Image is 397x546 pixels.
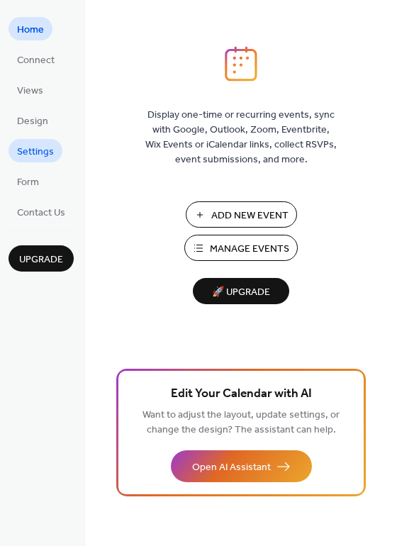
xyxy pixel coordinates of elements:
span: Add New Event [211,208,289,223]
span: Connect [17,53,55,68]
a: Form [9,169,47,193]
span: Contact Us [17,206,65,221]
a: Design [9,108,57,132]
span: Display one-time or recurring events, sync with Google, Outlook, Zoom, Eventbrite, Wix Events or ... [145,108,337,167]
span: Settings [17,145,54,160]
button: Open AI Assistant [171,450,312,482]
a: Home [9,17,52,40]
span: 🚀 Upgrade [201,283,281,302]
span: Open AI Assistant [192,460,271,475]
a: Connect [9,48,63,71]
span: Views [17,84,43,99]
span: Edit Your Calendar with AI [171,384,312,404]
button: Upgrade [9,245,74,272]
a: Settings [9,139,62,162]
span: Form [17,175,39,190]
a: Contact Us [9,200,74,223]
button: Manage Events [184,235,298,261]
button: Add New Event [186,201,297,228]
button: 🚀 Upgrade [193,278,289,304]
span: Design [17,114,48,129]
span: Want to adjust the layout, update settings, or change the design? The assistant can help. [142,406,340,440]
span: Home [17,23,44,38]
a: Views [9,78,52,101]
img: logo_icon.svg [225,46,257,82]
span: Upgrade [19,252,63,267]
span: Manage Events [210,242,289,257]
